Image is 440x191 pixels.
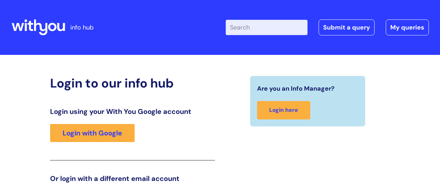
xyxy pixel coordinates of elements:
[70,22,94,33] p: info hub
[319,19,375,35] a: Submit a query
[257,101,310,119] a: Login here
[50,174,215,183] h3: Or login with a different email account
[386,19,429,35] a: My queries
[50,76,215,91] h2: Login to our info hub
[226,20,307,35] input: Search
[257,83,335,94] span: Are you an Info Manager?
[50,107,215,116] h3: Login using your With You Google account
[50,124,135,142] a: Login with Google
